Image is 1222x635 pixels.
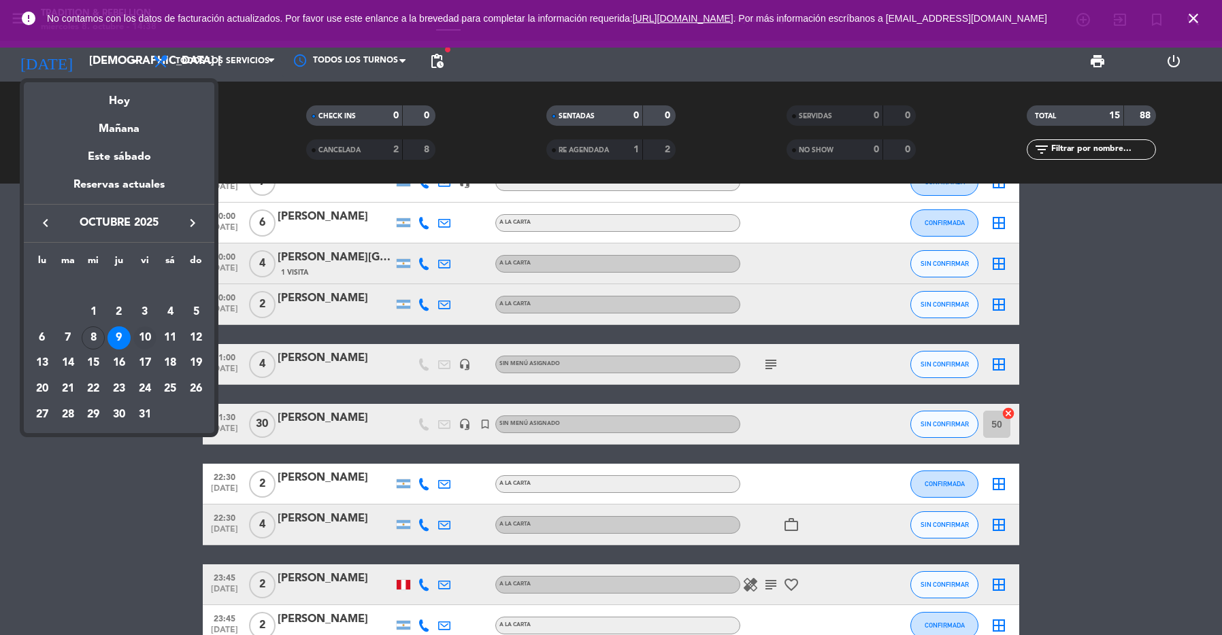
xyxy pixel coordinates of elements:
[56,351,80,375] div: 14
[55,402,81,428] td: 28 de octubre de 2025
[29,376,55,402] td: 20 de octubre de 2025
[159,301,182,324] div: 4
[132,325,158,351] td: 10 de octubre de 2025
[184,215,201,231] i: keyboard_arrow_right
[132,402,158,428] td: 31 de octubre de 2025
[24,138,214,176] div: Este sábado
[56,377,80,400] div: 21
[133,326,156,349] div: 10
[133,403,156,426] div: 31
[29,273,209,299] td: OCT.
[106,350,132,376] td: 16 de octubre de 2025
[184,351,208,375] div: 19
[106,325,132,351] td: 9 de octubre de 2025
[56,326,80,349] div: 7
[82,351,105,375] div: 15
[31,377,54,400] div: 20
[184,326,208,349] div: 12
[158,299,184,325] td: 4 de octubre de 2025
[133,301,156,324] div: 3
[31,326,54,349] div: 6
[108,377,131,400] div: 23
[133,351,156,375] div: 17
[108,403,131,426] div: 30
[80,253,106,274] th: miércoles
[37,215,54,231] i: keyboard_arrow_left
[159,326,182,349] div: 11
[80,402,106,428] td: 29 de octubre de 2025
[29,402,55,428] td: 27 de octubre de 2025
[132,350,158,376] td: 17 de octubre de 2025
[184,301,208,324] div: 5
[55,253,81,274] th: martes
[108,301,131,324] div: 2
[132,376,158,402] td: 24 de octubre de 2025
[58,214,180,232] span: octubre 2025
[132,299,158,325] td: 3 de octubre de 2025
[108,351,131,375] div: 16
[183,376,209,402] td: 26 de octubre de 2025
[82,377,105,400] div: 22
[180,214,205,232] button: keyboard_arrow_right
[80,325,106,351] td: 8 de octubre de 2025
[159,377,182,400] div: 25
[55,350,81,376] td: 14 de octubre de 2025
[29,253,55,274] th: lunes
[82,301,105,324] div: 1
[55,325,81,351] td: 7 de octubre de 2025
[24,110,214,138] div: Mañana
[108,326,131,349] div: 9
[31,351,54,375] div: 13
[183,253,209,274] th: domingo
[106,402,132,428] td: 30 de octubre de 2025
[106,253,132,274] th: jueves
[56,403,80,426] div: 28
[31,403,54,426] div: 27
[183,350,209,376] td: 19 de octubre de 2025
[106,376,132,402] td: 23 de octubre de 2025
[132,253,158,274] th: viernes
[24,82,214,110] div: Hoy
[158,325,184,351] td: 11 de octubre de 2025
[106,299,132,325] td: 2 de octubre de 2025
[183,299,209,325] td: 5 de octubre de 2025
[133,377,156,400] div: 24
[183,325,209,351] td: 12 de octubre de 2025
[158,253,184,274] th: sábado
[158,376,184,402] td: 25 de octubre de 2025
[80,299,106,325] td: 1 de octubre de 2025
[159,351,182,375] div: 18
[33,214,58,232] button: keyboard_arrow_left
[29,325,55,351] td: 6 de octubre de 2025
[158,350,184,376] td: 18 de octubre de 2025
[82,326,105,349] div: 8
[80,350,106,376] td: 15 de octubre de 2025
[55,376,81,402] td: 21 de octubre de 2025
[80,376,106,402] td: 22 de octubre de 2025
[82,403,105,426] div: 29
[184,377,208,400] div: 26
[24,176,214,204] div: Reservas actuales
[29,350,55,376] td: 13 de octubre de 2025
